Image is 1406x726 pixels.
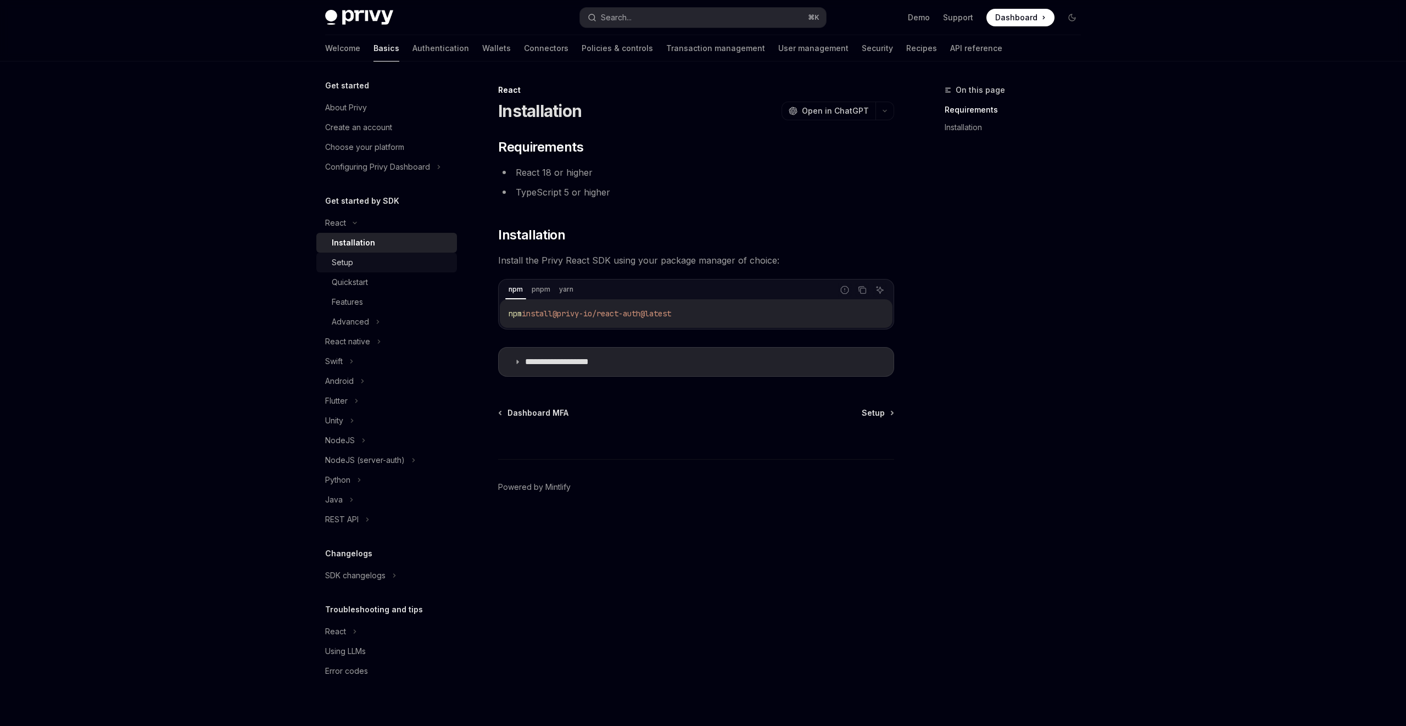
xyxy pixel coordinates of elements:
[855,283,869,297] button: Copy the contents from the code block
[325,603,423,616] h5: Troubleshooting and tips
[499,407,568,418] a: Dashboard MFA
[943,12,973,23] a: Support
[553,309,671,319] span: @privy-io/react-auth@latest
[862,35,893,62] a: Security
[325,335,370,348] div: React native
[325,664,368,678] div: Error codes
[908,12,930,23] a: Demo
[782,102,875,120] button: Open in ChatGPT
[325,160,430,174] div: Configuring Privy Dashboard
[325,141,404,154] div: Choose your platform
[373,35,399,62] a: Basics
[601,11,632,24] div: Search...
[325,547,372,560] h5: Changelogs
[316,312,386,332] button: Advanced
[316,292,457,312] a: Features
[316,490,359,510] button: Java
[498,185,894,200] li: TypeScript 5 or higher
[316,510,375,529] button: REST API
[507,407,568,418] span: Dashboard MFA
[950,35,1002,62] a: API reference
[316,566,402,585] button: SDK changelogs
[556,283,577,296] div: yarn
[505,283,526,296] div: npm
[582,35,653,62] a: Policies & controls
[316,371,370,391] button: Android
[316,253,457,272] a: Setup
[316,233,457,253] a: Installation
[524,35,568,62] a: Connectors
[325,434,355,447] div: NodeJS
[666,35,765,62] a: Transaction management
[316,411,360,431] button: Unity
[528,283,554,296] div: pnpm
[325,493,343,506] div: Java
[945,101,1090,119] a: Requirements
[316,332,387,351] button: React native
[316,470,367,490] button: Python
[325,394,348,407] div: Flutter
[325,569,386,582] div: SDK changelogs
[995,12,1037,23] span: Dashboard
[873,283,887,297] button: Ask AI
[498,253,894,268] span: Install the Privy React SDK using your package manager of choice:
[325,375,354,388] div: Android
[522,309,553,319] span: install
[945,119,1090,136] a: Installation
[316,118,457,137] a: Create an account
[316,272,457,292] a: Quickstart
[509,309,522,319] span: npm
[316,213,362,233] button: React
[325,454,405,467] div: NodeJS (server-auth)
[862,407,885,418] span: Setup
[316,391,364,411] button: Flutter
[316,622,362,641] button: React
[316,157,447,177] button: Configuring Privy Dashboard
[1063,9,1081,26] button: Toggle dark mode
[325,645,366,658] div: Using LLMs
[498,101,582,121] h1: Installation
[325,79,369,92] h5: Get started
[498,85,894,96] div: React
[332,295,363,309] div: Features
[332,276,368,289] div: Quickstart
[325,216,346,230] div: React
[316,641,457,661] a: Using LLMs
[325,513,359,526] div: REST API
[862,407,893,418] a: Setup
[325,121,392,134] div: Create an account
[802,105,869,116] span: Open in ChatGPT
[906,35,937,62] a: Recipes
[325,194,399,208] h5: Get started by SDK
[332,236,375,249] div: Installation
[332,315,369,328] div: Advanced
[316,137,457,157] a: Choose your platform
[808,13,819,22] span: ⌘ K
[325,625,346,638] div: React
[316,431,371,450] button: NodeJS
[498,138,583,156] span: Requirements
[412,35,469,62] a: Authentication
[956,83,1005,97] span: On this page
[325,473,350,487] div: Python
[316,661,457,681] a: Error codes
[838,283,852,297] button: Report incorrect code
[482,35,511,62] a: Wallets
[325,35,360,62] a: Welcome
[325,10,393,25] img: dark logo
[325,101,367,114] div: About Privy
[580,8,826,27] button: Search...⌘K
[316,450,421,470] button: NodeJS (server-auth)
[332,256,353,269] div: Setup
[325,414,343,427] div: Unity
[498,482,571,493] a: Powered by Mintlify
[498,165,894,180] li: React 18 or higher
[986,9,1054,26] a: Dashboard
[325,355,343,368] div: Swift
[778,35,849,62] a: User management
[498,226,565,244] span: Installation
[316,351,359,371] button: Swift
[316,98,457,118] a: About Privy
